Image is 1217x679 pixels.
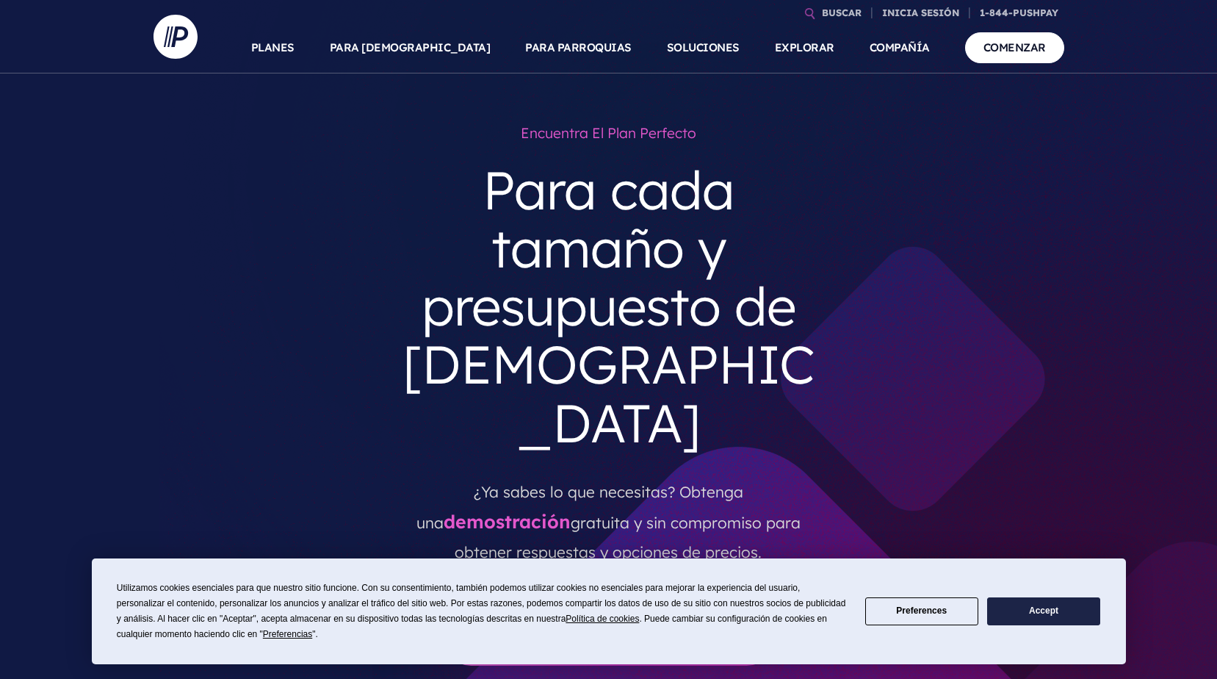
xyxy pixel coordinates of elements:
span: Preferencias [263,629,312,639]
a: PARA PARROQUIAS [525,22,632,73]
h1: Encuentra el plan perfecto [387,118,831,149]
a: demostración [444,510,571,533]
button: Preferences [865,597,978,626]
div: Cookie Consent Prompt [92,558,1126,664]
span: Política de cookies [566,614,639,624]
a: PLANES [251,22,295,73]
h3: Para cada tamaño y presupuesto de [DEMOGRAPHIC_DATA] [387,149,831,464]
p: ¿Ya sabes lo que necesitas? Obtenga una gratuita y sin compromiso para obtener respuestas y opcio... [398,464,820,567]
a: EXPLORAR [775,22,834,73]
button: Accept [987,597,1100,626]
div: Utilizamos cookies esenciales para que nuestro sitio funcione. Con su consentimiento, también pod... [117,581,848,642]
a: COMPAÑÍA [870,22,930,73]
a: PARA [DEMOGRAPHIC_DATA] [330,22,491,73]
a: SOLUCIONES [667,22,740,73]
a: COMENZAR [965,32,1064,62]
